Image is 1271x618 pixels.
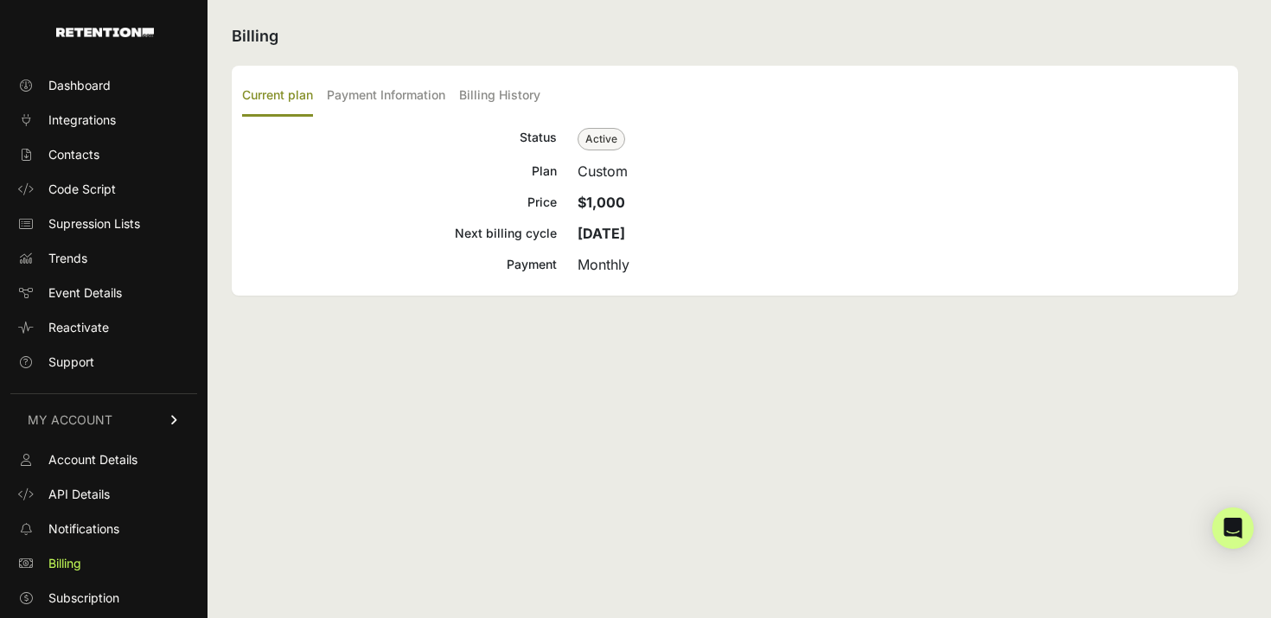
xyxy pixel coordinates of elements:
[48,111,116,129] span: Integrations
[48,486,110,503] span: API Details
[10,141,197,169] a: Contacts
[10,72,197,99] a: Dashboard
[48,451,137,468] span: Account Details
[1212,507,1254,549] div: Open Intercom Messenger
[48,520,119,538] span: Notifications
[10,106,197,134] a: Integrations
[28,411,112,429] span: MY ACCOUNT
[242,76,313,117] label: Current plan
[48,589,119,607] span: Subscription
[10,446,197,474] a: Account Details
[242,127,557,150] div: Status
[242,223,557,244] div: Next billing cycle
[48,354,94,371] span: Support
[48,555,81,572] span: Billing
[578,254,1228,275] div: Monthly
[10,515,197,543] a: Notifications
[10,314,197,341] a: Reactivate
[459,76,540,117] label: Billing History
[578,194,625,211] strong: $1,000
[48,146,99,163] span: Contacts
[578,161,1228,182] div: Custom
[48,319,109,336] span: Reactivate
[10,279,197,307] a: Event Details
[10,245,197,272] a: Trends
[10,584,197,612] a: Subscription
[10,175,197,203] a: Code Script
[242,254,557,275] div: Payment
[10,393,197,446] a: MY ACCOUNT
[10,550,197,577] a: Billing
[10,481,197,508] a: API Details
[327,76,445,117] label: Payment Information
[10,210,197,238] a: Supression Lists
[48,284,122,302] span: Event Details
[48,77,111,94] span: Dashboard
[242,192,557,213] div: Price
[578,128,625,150] span: Active
[232,24,1238,48] h2: Billing
[48,215,140,233] span: Supression Lists
[10,348,197,376] a: Support
[56,28,154,37] img: Retention.com
[48,250,87,267] span: Trends
[242,161,557,182] div: Plan
[48,181,116,198] span: Code Script
[578,225,625,242] strong: [DATE]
